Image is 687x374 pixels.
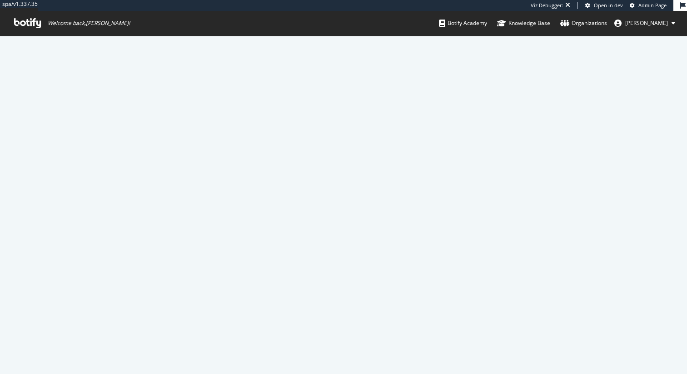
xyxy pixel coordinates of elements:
div: Viz Debugger: [531,2,563,9]
a: Admin Page [630,2,667,9]
div: Organizations [560,19,607,28]
a: Organizations [560,11,607,35]
span: Open in dev [594,2,623,9]
a: Botify Academy [439,11,487,35]
span: Dan Reno [625,19,668,27]
button: [PERSON_NAME] [607,16,682,30]
div: Knowledge Base [497,19,550,28]
span: Welcome back, [PERSON_NAME] ! [48,20,130,27]
a: Open in dev [585,2,623,9]
div: Botify Academy [439,19,487,28]
a: Knowledge Base [497,11,550,35]
span: Admin Page [638,2,667,9]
